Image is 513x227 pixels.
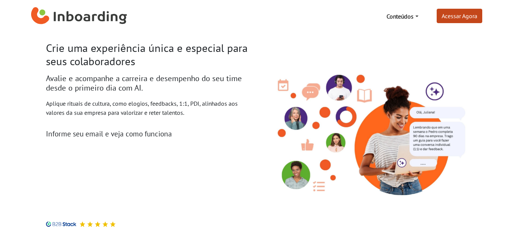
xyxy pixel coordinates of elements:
[31,3,127,30] a: Inboarding Home Page
[46,74,251,93] h2: Avalie e acompanhe a carreira e desempenho do seu time desde o primeiro dia com AI.
[87,221,93,227] img: Avaliação 5 estrelas no B2B Stack
[384,9,421,24] a: Conteúdos
[46,129,251,138] h3: Informe seu email e veja como funciona
[46,99,251,117] p: Aplique rituais de cultura, como elogios, feedbacks, 1:1, PDI, alinhados aos valores da sua empre...
[95,221,101,227] img: Avaliação 5 estrelas no B2B Stack
[76,221,116,227] div: Avaliação 5 estrelas no B2B Stack
[46,221,76,227] img: B2B Stack logo
[31,5,127,28] img: Inboarding Home
[46,42,251,68] h1: Crie uma experiência única e especial para seus colaboradores
[437,9,482,23] a: Acessar Agora
[46,141,233,212] iframe: Form 0
[110,221,116,227] img: Avaliação 5 estrelas no B2B Stack
[79,221,85,227] img: Avaliação 5 estrelas no B2B Stack
[262,61,467,199] img: Inboarding - Rutuais de Cultura com Inteligência Ariticial. Feedback, conversas 1:1, PDI.
[102,221,108,227] img: Avaliação 5 estrelas no B2B Stack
